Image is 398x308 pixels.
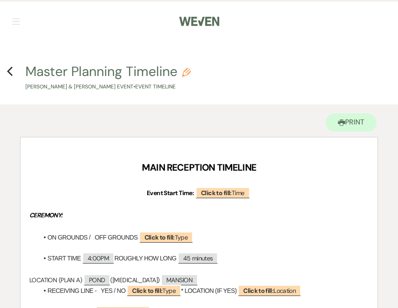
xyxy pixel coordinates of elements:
button: Master Planning Timeline[PERSON_NAME] & [PERSON_NAME] Event•Event Timeline [25,65,191,91]
em: CEREMONY: [29,211,63,219]
span: ON GROUNDS / OFF GROUNDS [48,234,138,241]
span: Time [196,187,250,198]
b: Click to fill: [201,189,232,197]
span: RECEIVING LINE - YES / NO [48,287,125,294]
strong: Event Start Time: [147,189,194,197]
span: ([MEDICAL_DATA]) [110,276,159,284]
span: START TIME [48,255,81,262]
span: MANSION [161,274,198,285]
p: [PERSON_NAME] & [PERSON_NAME] Event • Event Timeline [25,83,191,91]
b: Click to fill: [243,287,273,295]
span: Type [127,285,181,296]
span: 45 minutes [178,252,218,264]
span: POND [84,274,111,285]
span: ROUGHLY HOW LONG [114,255,176,262]
img: Weven Logo [179,12,219,31]
span: Location [238,285,301,296]
span: LOCATION (PLAN A) [29,276,82,284]
b: Click to fill: [145,233,175,241]
span: Type [139,232,193,243]
span: 4:00PM [82,252,114,264]
button: Print [326,113,377,132]
b: Click to fill: [132,287,162,295]
strong: MAIN RECEPTION TIMELINE [142,161,256,174]
span: * LOCATION (IF YES) [181,287,237,294]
